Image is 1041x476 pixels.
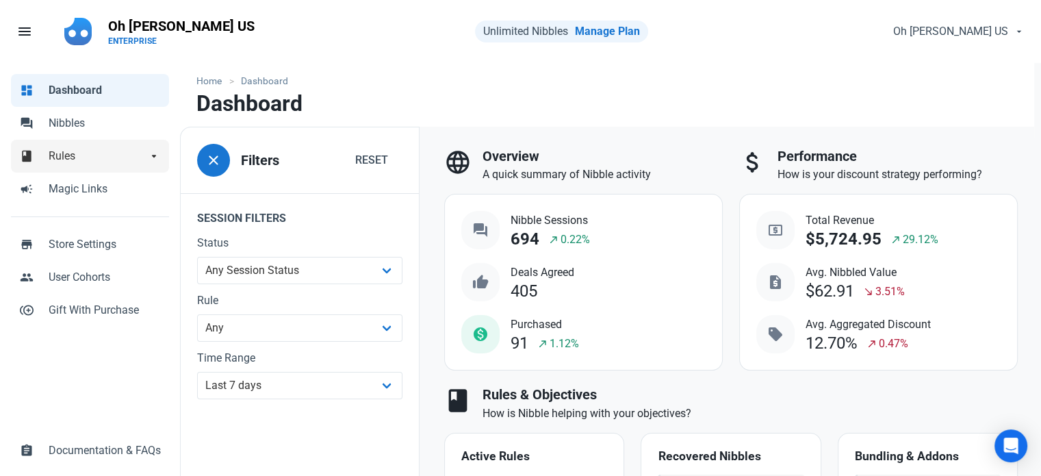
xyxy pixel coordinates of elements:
[866,338,877,349] span: north_east
[147,148,161,162] span: arrow_drop_down
[49,269,161,286] span: User Cohorts
[355,152,388,168] span: Reset
[197,292,402,309] label: Rule
[11,294,169,327] a: control_point_duplicateGift With Purchase
[863,286,874,297] span: south_east
[20,82,34,96] span: dashboard
[100,11,263,52] a: Oh [PERSON_NAME] USENTERPRISE
[11,173,169,205] a: campaignMagic Links
[879,336,908,352] span: 0.47%
[893,23,1008,40] span: Oh [PERSON_NAME] US
[444,387,472,414] span: book
[882,18,1033,45] button: Oh [PERSON_NAME] US
[20,269,34,283] span: people
[197,350,402,366] label: Time Range
[461,450,607,464] h4: Active Rules
[511,282,537,301] div: 405
[20,302,34,316] span: control_point_duplicate
[11,228,169,261] a: storeStore Settings
[11,140,169,173] a: bookRulesarrow_drop_down
[890,234,901,245] span: north_east
[806,334,858,353] div: 12.70%
[511,230,539,249] div: 694
[20,236,34,250] span: store
[20,181,34,195] span: campaign
[483,405,1018,422] p: How is Nibble helping with your objectives?
[472,326,489,342] span: monetization_on
[875,284,905,300] span: 3.51%
[181,193,419,235] legend: Session Filters
[511,212,590,229] span: Nibble Sessions
[180,63,1034,91] nav: breadcrumbs
[341,147,402,174] button: Reset
[472,274,489,290] span: thumb_up
[777,149,1018,164] h3: Performance
[994,429,1027,462] div: Open Intercom Messenger
[11,434,169,467] a: assignmentDocumentation & FAQs
[739,149,767,176] span: attach_money
[903,231,938,248] span: 29.12%
[806,212,938,229] span: Total Revenue
[20,148,34,162] span: book
[806,264,905,281] span: Avg. Nibbled Value
[241,153,279,168] h3: Filters
[196,91,303,116] h1: Dashboard
[108,16,255,36] p: Oh [PERSON_NAME] US
[49,148,147,164] span: Rules
[511,316,579,333] span: Purchased
[806,282,854,301] div: $62.91
[205,152,222,168] span: close
[806,230,882,249] div: $5,724.95
[511,264,574,281] span: Deals Agreed
[575,25,640,38] a: Manage Plan
[483,387,1018,403] h3: Rules & Objectives
[472,222,489,238] span: question_answer
[767,222,784,238] span: local_atm
[49,115,161,131] span: Nibbles
[537,338,548,349] span: north_east
[483,149,723,164] h3: Overview
[11,107,169,140] a: forumNibbles
[49,442,161,459] span: Documentation & FAQs
[49,181,161,197] span: Magic Links
[16,23,33,40] span: menu
[561,231,590,248] span: 0.22%
[550,336,579,352] span: 1.12%
[483,166,723,183] p: A quick summary of Nibble activity
[483,25,568,38] span: Unlimited Nibbles
[511,334,528,353] div: 91
[20,115,34,129] span: forum
[444,149,472,176] span: language
[11,261,169,294] a: peopleUser Cohorts
[855,450,1001,464] h4: Bundling & Addons
[197,144,230,177] button: close
[108,36,255,47] p: ENTERPRISE
[548,234,559,245] span: north_east
[49,302,161,318] span: Gift With Purchase
[767,274,784,290] span: request_quote
[20,442,34,456] span: assignment
[196,74,229,88] a: Home
[777,166,1018,183] p: How is your discount strategy performing?
[49,236,161,253] span: Store Settings
[11,74,169,107] a: dashboardDashboard
[767,326,784,342] span: sell
[197,235,402,251] label: Status
[49,82,161,99] span: Dashboard
[806,316,931,333] span: Avg. Aggregated Discount
[658,450,804,464] h4: Recovered Nibbles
